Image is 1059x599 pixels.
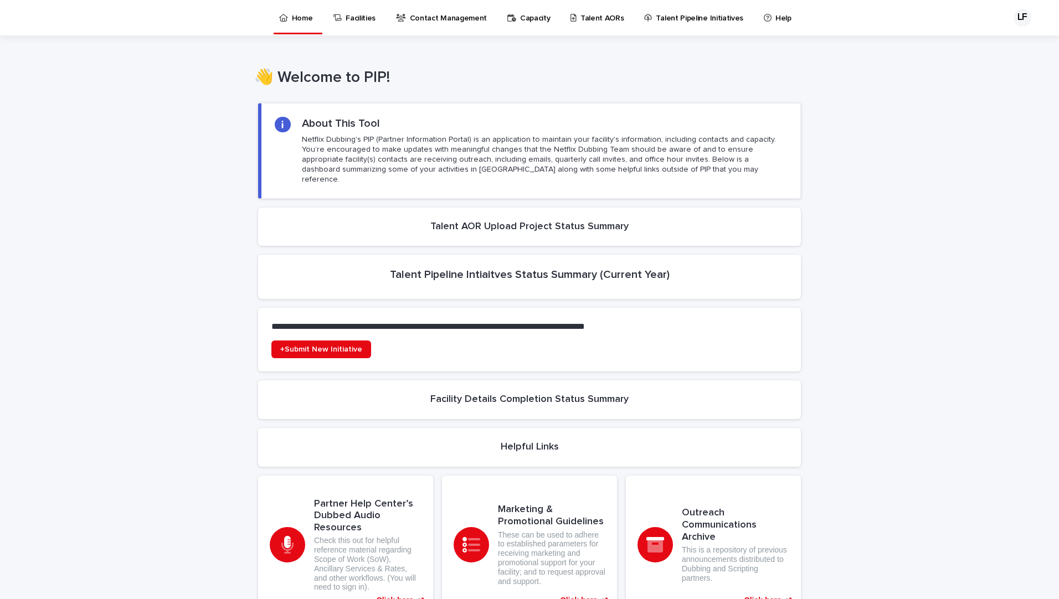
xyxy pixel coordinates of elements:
h2: Helpful Links [501,441,559,453]
p: This is a repository of previous announcements distributed to Dubbing and Scripting partners. [682,545,789,582]
h2: Talent Pipeline Intiaitves Status Summary (Current Year) [390,268,670,281]
span: +Submit New Initiative [280,345,362,353]
a: +Submit New Initiative [271,340,371,358]
h3: Marketing & Promotional Guidelines [498,504,605,528]
h2: About This Tool [302,117,380,130]
p: Check this out for helpful reference material regarding Scope of Work (SoW), Ancillary Services &... [314,536,421,592]
h3: Outreach Communications Archive [682,507,789,543]
h2: Talent AOR Upload Project Status Summary [430,221,629,233]
h1: 👋 Welcome to PIP! [254,69,797,87]
div: LF [1014,9,1031,27]
h2: Facility Details Completion Status Summary [430,394,629,406]
p: Netflix Dubbing's PIP (Partner Information Portal) is an application to maintain your facility's ... [302,135,787,185]
h3: Partner Help Center’s Dubbed Audio Resources [314,498,421,534]
p: These can be used to adhere to established parameters for receiving marketing and promotional sup... [498,530,605,586]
